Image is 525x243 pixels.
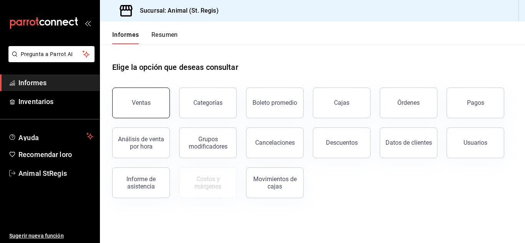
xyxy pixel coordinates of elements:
[194,175,221,190] font: Costos y márgenes
[151,31,178,38] font: Resumen
[447,127,504,158] button: Usuarios
[380,127,437,158] button: Datos de clientes
[8,46,95,62] button: Pregunta a Parrot AI
[467,99,484,106] font: Pagos
[132,99,151,106] font: Ventas
[334,99,349,106] font: Cajas
[5,56,95,64] a: Pregunta a Parrot AI
[112,31,178,44] div: pestañas de navegación
[447,88,504,118] button: Pagos
[246,88,304,118] button: Boleto promedio
[380,88,437,118] button: Órdenes
[18,169,67,177] font: Animal StRegis
[179,88,237,118] button: Categorías
[246,167,304,198] button: Movimientos de cajas
[118,136,164,150] font: Análisis de venta por hora
[140,7,219,14] font: Sucursal: Animal (St. Regis)
[112,127,170,158] button: Análisis de venta por hora
[18,98,53,106] font: Inventarios
[255,139,295,146] font: Cancelaciones
[21,51,73,57] font: Pregunta a Parrot AI
[193,99,223,106] font: Categorías
[112,31,139,38] font: Informes
[126,175,156,190] font: Informe de asistencia
[18,150,72,159] font: Recomendar loro
[385,139,432,146] font: Datos de clientes
[112,167,170,198] button: Informe de asistencia
[246,127,304,158] button: Cancelaciones
[18,79,47,87] font: Informes
[253,175,297,190] font: Movimientos de cajas
[112,88,170,118] button: Ventas
[189,136,228,150] font: Grupos modificadores
[9,233,64,239] font: Sugerir nueva función
[85,20,91,26] button: abrir_cajón_menú
[397,99,420,106] font: Órdenes
[464,139,487,146] font: Usuarios
[18,134,39,142] font: Ayuda
[179,167,237,198] button: Contrata inventarios para ver este informe
[179,127,237,158] button: Grupos modificadores
[112,63,238,72] font: Elige la opción que deseas consultar
[326,139,358,146] font: Descuentos
[313,88,370,118] button: Cajas
[253,99,297,106] font: Boleto promedio
[313,127,370,158] button: Descuentos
